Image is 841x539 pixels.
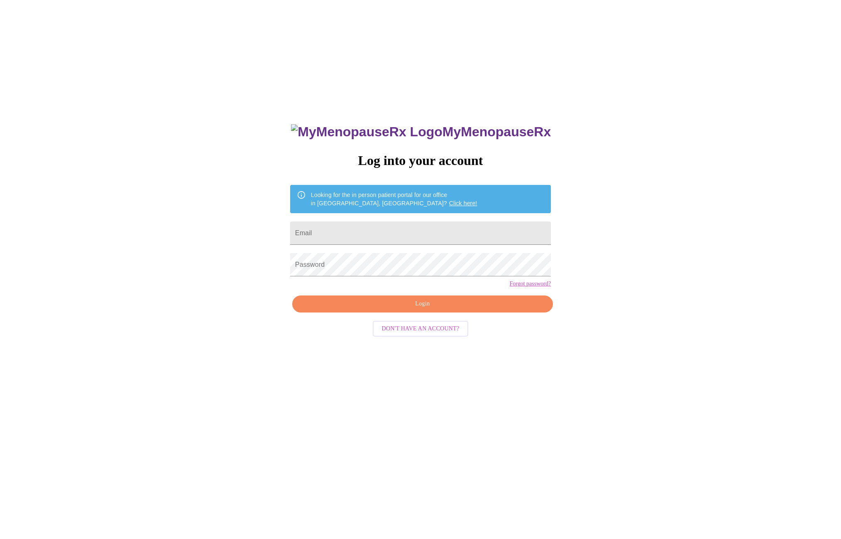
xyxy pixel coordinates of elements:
[373,321,469,337] button: Don't have an account?
[449,200,477,207] a: Click here!
[382,324,460,334] span: Don't have an account?
[290,153,551,168] h3: Log into your account
[291,124,442,140] img: MyMenopauseRx Logo
[509,281,551,287] a: Forgot password?
[291,124,551,140] h3: MyMenopauseRx
[371,325,471,332] a: Don't have an account?
[311,187,477,211] div: Looking for the in person patient portal for our office in [GEOGRAPHIC_DATA], [GEOGRAPHIC_DATA]?
[302,299,543,309] span: Login
[292,295,553,313] button: Login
